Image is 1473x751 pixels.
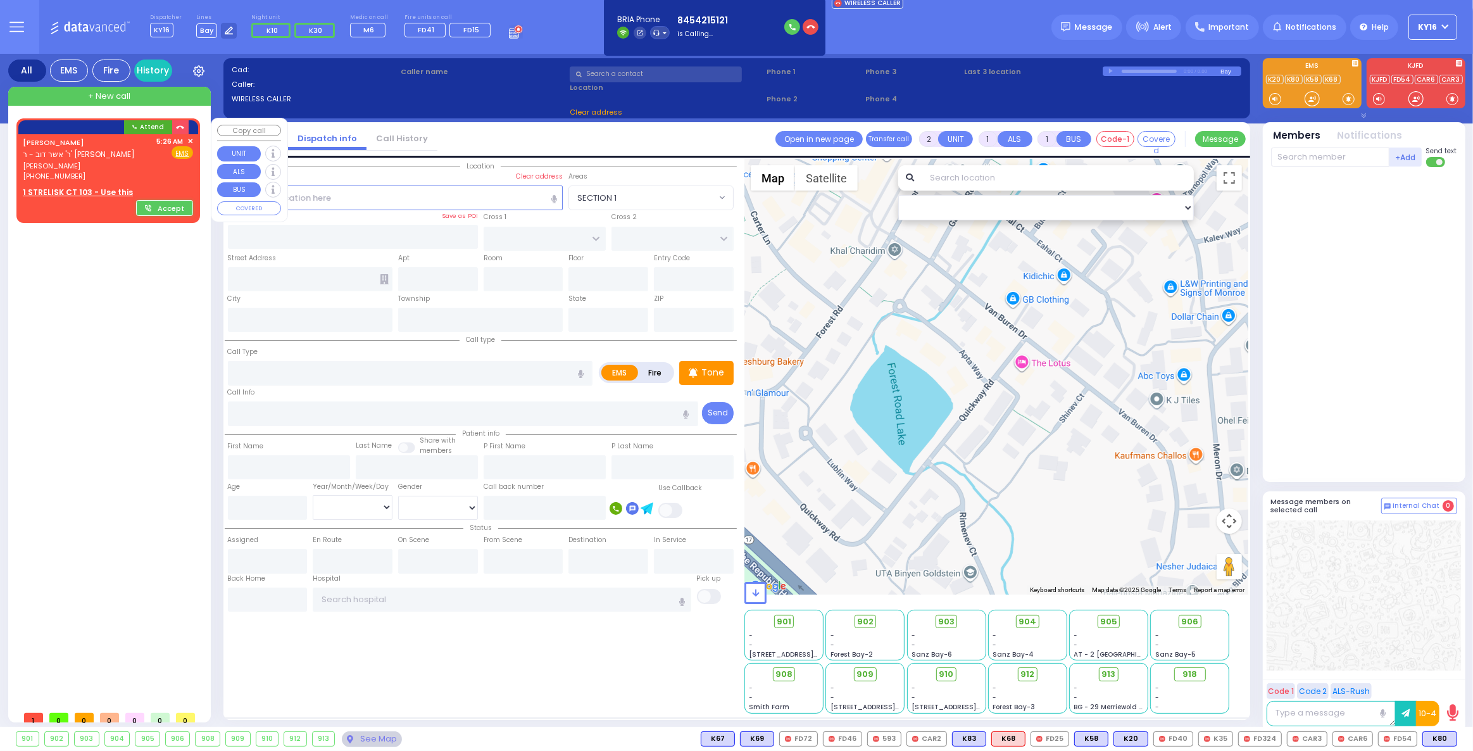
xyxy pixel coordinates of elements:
button: ALS [217,164,261,179]
div: 910 [256,732,279,746]
span: KY16 [1419,22,1438,33]
div: K80 [1422,731,1457,747]
button: 10-4 [1416,701,1439,726]
img: red-radio-icon.svg [1244,736,1250,742]
label: Room [484,253,503,263]
label: EMS [601,365,638,381]
label: Last 3 location [964,66,1103,77]
span: SECTION 1 [569,186,715,209]
label: ZIP [654,294,663,304]
span: - [1074,683,1078,693]
input: Search location [922,165,1194,191]
div: 913 [313,732,335,746]
span: Patient info [456,429,506,438]
label: EMS [1263,63,1362,72]
a: K58 [1304,75,1322,84]
img: red-radio-icon.svg [1036,736,1043,742]
span: Internal Chat [1393,502,1440,510]
div: BLS [1422,731,1457,747]
input: Search hospital [313,588,691,612]
label: Assigned [228,535,259,545]
div: 905 [135,732,160,746]
span: Phone 2 [767,94,861,104]
div: CAR6 [1332,731,1373,747]
span: - [993,683,996,693]
label: Hospital [313,574,341,584]
button: Show street map [751,165,795,191]
button: Members [1274,129,1321,143]
span: 0 [75,713,94,723]
label: On Scene [398,535,429,545]
span: SECTION 1 [577,192,617,205]
span: 0 [125,713,144,723]
span: - [1074,640,1078,650]
div: - [1155,702,1225,712]
div: 906 [166,732,190,746]
label: Gender [398,482,422,492]
label: Cross 2 [611,212,637,222]
img: red-radio-icon.svg [912,736,918,742]
span: Clear address [570,107,622,117]
span: Phone 1 [767,66,861,77]
button: Covered [1138,131,1175,147]
div: EMS [50,60,88,82]
span: BG - 29 Merriewold S. [1074,702,1145,712]
a: CAR6 [1415,75,1438,84]
button: ALS-Rush [1331,683,1372,699]
span: 901 [777,615,791,628]
span: [STREET_ADDRESS][PERSON_NAME] [912,702,1031,712]
span: [PERSON_NAME] [23,161,153,172]
button: +Add [1389,148,1422,167]
div: See map [342,731,401,747]
label: State [568,294,586,304]
span: - [993,693,996,702]
div: BLS [740,731,774,747]
label: Entry Code [654,253,690,263]
span: Forest Bay-2 [831,650,873,659]
div: FD46 [823,731,862,747]
label: Age [228,482,241,492]
span: - [749,631,753,640]
div: 903 [75,732,99,746]
img: message.svg [1061,22,1070,32]
span: Other building occupants [380,274,389,284]
label: Call Info [228,388,255,398]
label: Fire units on call [404,14,495,22]
span: FD41 [418,25,434,35]
span: Alert [1153,22,1172,33]
span: - [912,683,915,693]
div: K35 [1198,731,1233,747]
div: All [8,60,46,82]
label: En Route [313,535,342,545]
input: Search a contact [570,66,742,82]
button: Send [702,402,734,424]
div: K20 [1113,731,1148,747]
label: Apt [398,253,410,263]
span: [STREET_ADDRESS][PERSON_NAME] [749,650,869,659]
span: Sanz Bay-4 [993,650,1034,659]
label: Location [570,82,763,93]
div: Bay [1220,66,1241,76]
label: P First Name [484,441,525,451]
span: Notifications [1286,22,1336,33]
label: Medic on call [350,14,390,22]
span: - [831,631,834,640]
span: 0 [49,713,68,723]
span: Important [1208,22,1249,33]
u: 1 STRELISK CT 103 - Use this [23,187,133,198]
span: 908 [775,668,793,681]
div: Fire [92,60,130,82]
button: KY16 [1408,15,1457,40]
span: - [831,640,834,650]
div: Year/Month/Week/Day [313,482,392,492]
label: Caller name [401,66,565,77]
div: BLS [701,731,735,747]
span: - [831,693,834,702]
a: Open in new page [775,131,863,147]
div: ALS [991,731,1025,747]
img: Google [748,578,789,595]
span: ✕ [187,136,193,147]
div: 904 [105,732,130,746]
label: Cad: [232,65,396,75]
small: Share with [420,436,456,445]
